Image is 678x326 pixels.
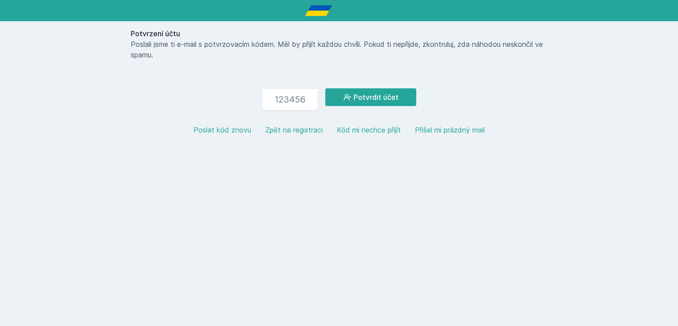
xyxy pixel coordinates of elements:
[262,88,318,110] input: 123456
[193,125,251,135] button: Poslat kód znovu
[415,125,485,135] button: Přišel mi prázdný mail
[337,125,401,135] button: Kód mi nechce přijít
[265,125,323,135] button: Zpět na registraci
[131,28,547,39] h1: Potvrzení účtu
[325,88,416,106] button: Potvrdit účet
[131,39,547,60] p: Poslali jsme ti e-mail s potvrzovacím kódem. Měl by přijít každou chvíli. Pokud ti nepřijde, zkon...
